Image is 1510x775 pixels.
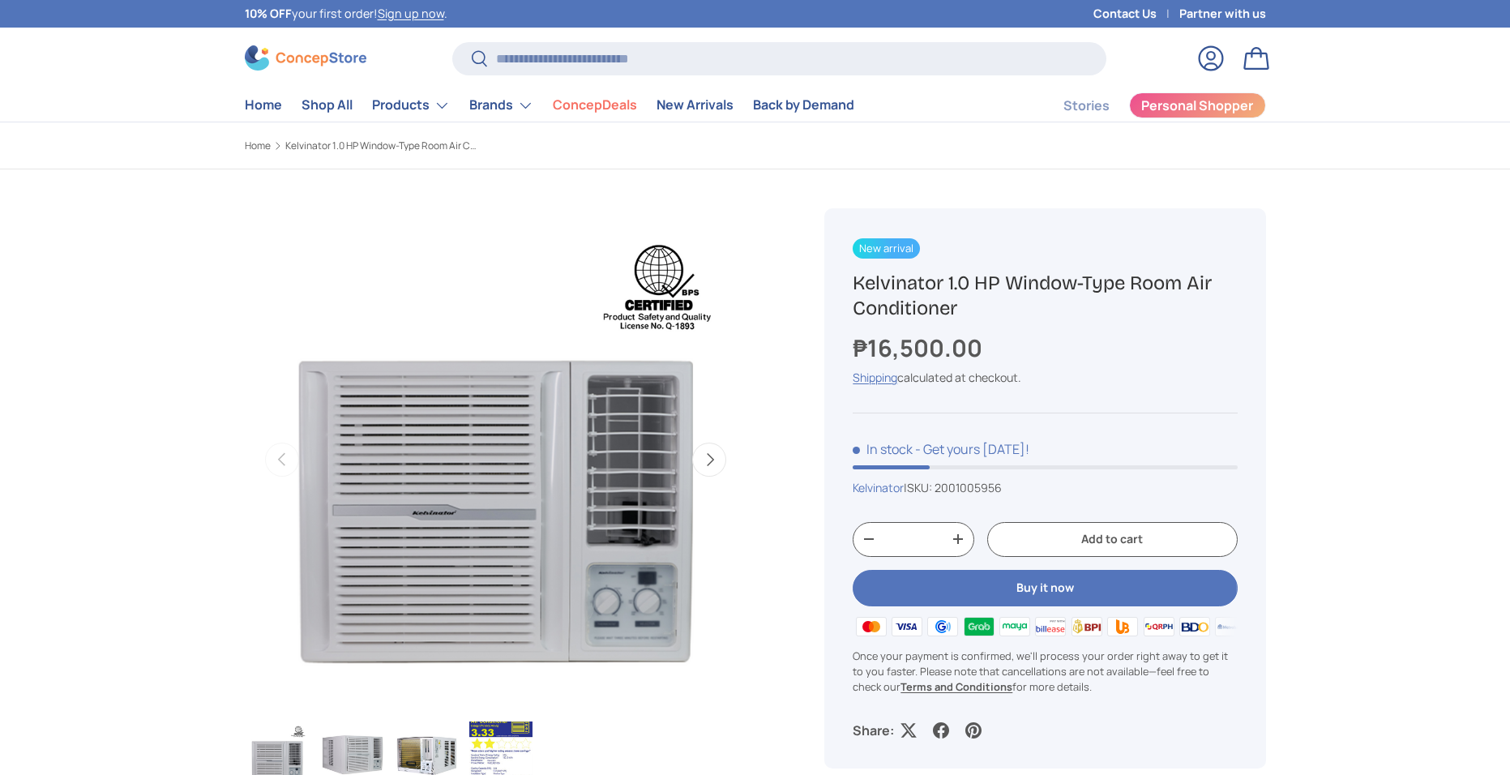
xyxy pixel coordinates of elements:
a: Personal Shopper [1129,92,1266,118]
a: Back by Demand [753,89,854,121]
summary: Products [362,89,460,122]
img: qrph [1140,614,1176,639]
strong: ₱16,500.00 [853,332,986,364]
nav: Secondary [1024,89,1266,122]
strong: 10% OFF [245,6,292,21]
a: Home [245,89,282,121]
img: visa [889,614,925,639]
a: Partner with us [1179,5,1266,23]
span: | [904,480,1002,495]
p: your first order! . [245,5,447,23]
h1: Kelvinator 1.0 HP Window-Type Room Air Conditioner [853,271,1237,321]
span: New arrival [853,238,920,259]
span: 2001005956 [935,480,1002,495]
nav: Breadcrumbs [245,139,786,153]
img: bdo [1177,614,1213,639]
p: Once your payment is confirmed, we'll process your order right away to get it to you faster. Plea... [853,649,1237,696]
img: master [853,614,888,639]
img: metrobank [1213,614,1248,639]
a: Contact Us [1093,5,1179,23]
img: gcash [925,614,960,639]
span: SKU: [907,480,932,495]
a: Kelvinator [853,480,904,495]
span: In stock [853,440,913,458]
p: - Get yours [DATE]! [915,440,1029,458]
button: Buy it now [853,570,1237,606]
button: Add to cart [987,522,1237,557]
p: Share: [853,721,894,740]
a: Stories [1063,90,1110,122]
a: Sign up now [378,6,444,21]
a: New Arrivals [657,89,734,121]
nav: Primary [245,89,854,122]
img: maya [997,614,1033,639]
a: Kelvinator 1.0 HP Window-Type Room Air Conditioner [285,141,480,151]
img: billease [1033,614,1068,639]
a: Products [372,89,450,122]
img: grabpay [960,614,996,639]
a: Home [245,141,271,151]
a: Shop All [302,89,353,121]
a: Shipping [853,370,897,385]
span: Personal Shopper [1141,99,1253,112]
a: Brands [469,89,533,122]
summary: Brands [460,89,543,122]
a: ConcepDeals [553,89,637,121]
a: Terms and Conditions [900,679,1012,694]
img: bpi [1069,614,1105,639]
img: ConcepStore [245,45,366,71]
div: calculated at checkout. [853,369,1237,386]
img: ubp [1105,614,1140,639]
